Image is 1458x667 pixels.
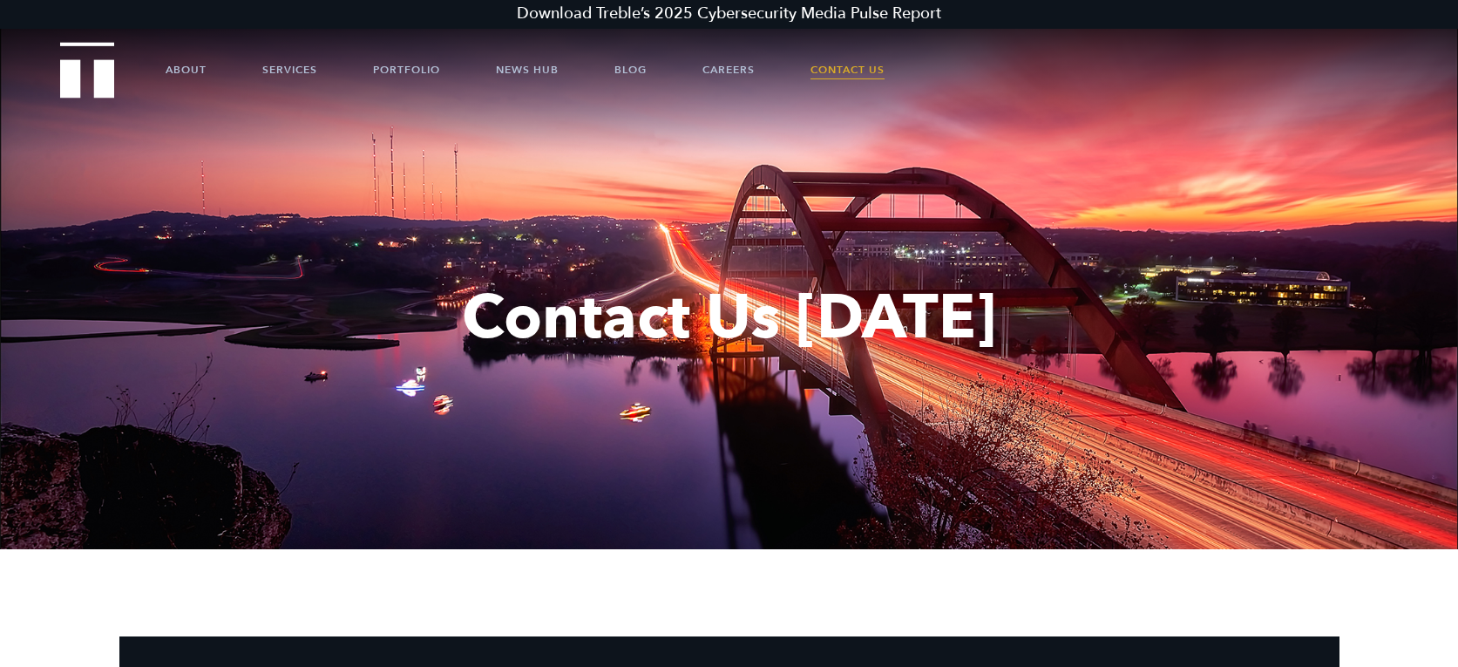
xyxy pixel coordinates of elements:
[13,276,1445,360] h1: Contact Us [DATE]
[373,44,440,96] a: Portfolio
[614,44,647,96] a: Blog
[496,44,559,96] a: News Hub
[61,44,113,97] a: Treble Homepage
[702,44,755,96] a: Careers
[262,44,317,96] a: Services
[166,44,207,96] a: About
[60,42,115,98] img: Treble logo
[810,44,885,96] a: Contact Us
